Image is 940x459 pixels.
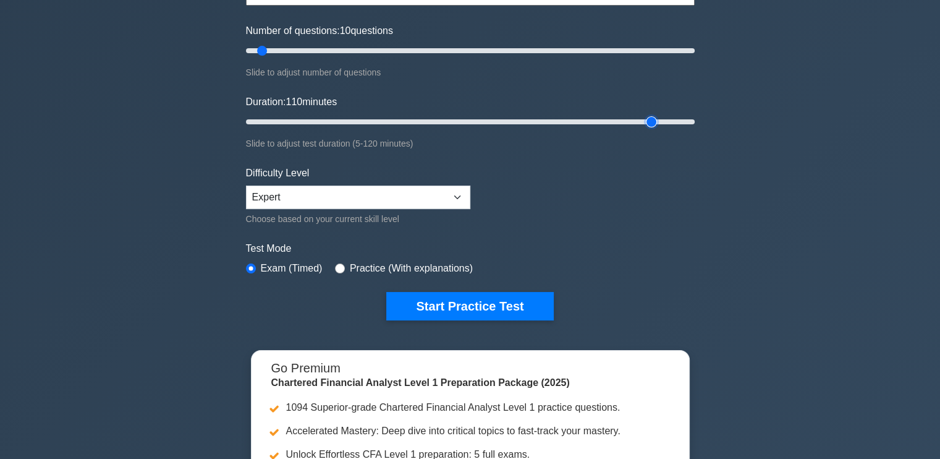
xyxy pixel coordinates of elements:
label: Test Mode [246,241,695,256]
label: Number of questions: questions [246,24,393,38]
div: Slide to adjust test duration (5-120 minutes) [246,136,695,151]
span: 10 [340,25,351,36]
label: Exam (Timed) [261,261,323,276]
label: Difficulty Level [246,166,310,181]
label: Duration: minutes [246,95,337,109]
button: Start Practice Test [386,292,553,320]
span: 110 [286,97,302,107]
label: Practice (With explanations) [350,261,473,276]
div: Choose based on your current skill level [246,212,470,226]
div: Slide to adjust number of questions [246,65,695,80]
